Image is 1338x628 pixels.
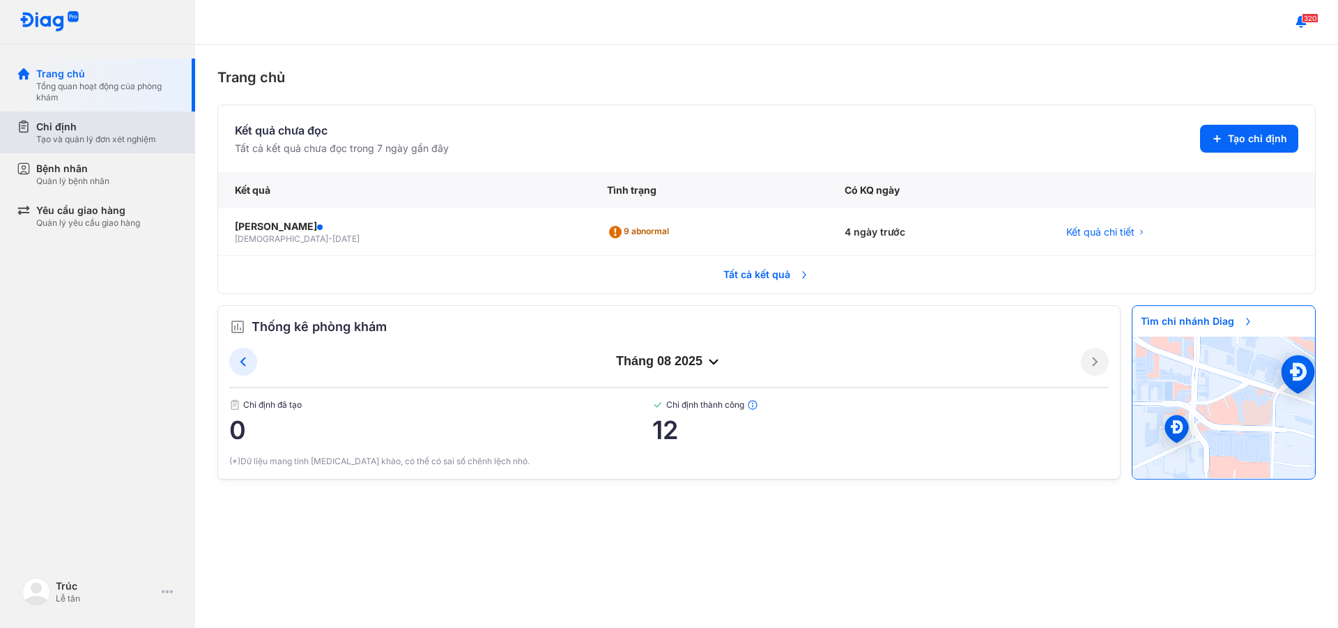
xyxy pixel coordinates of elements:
[36,134,156,145] div: Tạo và quản lý đơn xét nghiệm
[229,416,652,444] span: 0
[235,141,449,155] div: Tất cả kết quả chưa đọc trong 7 ngày gần đây
[36,217,140,229] div: Quản lý yêu cầu giao hàng
[1132,306,1262,337] span: Tìm chi nhánh Diag
[36,204,140,217] div: Yêu cầu giao hàng
[1228,132,1287,146] span: Tạo chỉ định
[235,220,574,233] div: [PERSON_NAME]
[652,416,1109,444] span: 12
[828,208,1049,256] div: 4 ngày trước
[652,399,1109,411] span: Chỉ định thành công
[1066,225,1135,239] span: Kết quả chi tiết
[218,172,590,208] div: Kết quả
[229,319,246,335] img: order.5a6da16c.svg
[607,221,675,243] div: 9 abnormal
[36,81,178,103] div: Tổng quan hoạt động của phòng khám
[332,233,360,244] span: [DATE]
[828,172,1049,208] div: Có KQ ngày
[229,455,1109,468] div: (*)Dữ liệu mang tính [MEDICAL_DATA] khảo, có thể có sai số chênh lệch nhỏ.
[36,176,109,187] div: Quản lý bệnh nhân
[229,399,652,411] span: Chỉ định đã tạo
[590,172,828,208] div: Tình trạng
[235,122,449,139] div: Kết quả chưa đọc
[328,233,332,244] span: -
[56,593,156,604] div: Lễ tân
[36,67,178,81] div: Trang chủ
[1302,13,1318,23] span: 320
[652,399,663,411] img: checked-green.01cc79e0.svg
[22,578,50,606] img: logo
[229,399,240,411] img: document.50c4cfd0.svg
[36,120,156,134] div: Chỉ định
[36,162,109,176] div: Bệnh nhân
[20,11,79,33] img: logo
[235,233,328,244] span: [DEMOGRAPHIC_DATA]
[257,353,1081,370] div: tháng 08 2025
[747,399,758,411] img: info.7e716105.svg
[217,67,1316,88] div: Trang chủ
[252,317,387,337] span: Thống kê phòng khám
[1200,125,1298,153] button: Tạo chỉ định
[715,259,818,290] span: Tất cả kết quả
[56,579,156,593] div: Trúc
